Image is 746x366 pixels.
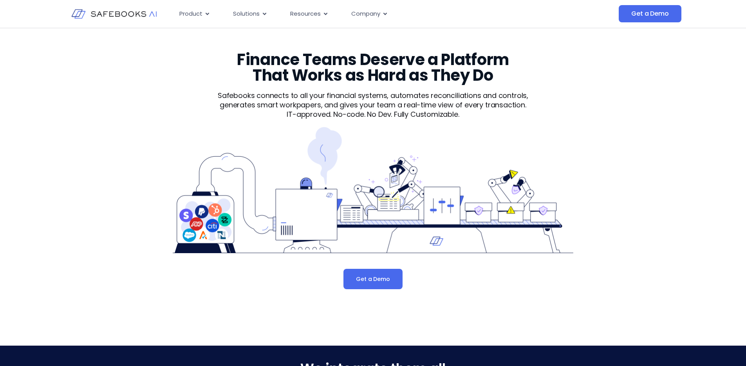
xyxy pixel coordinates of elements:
nav: Menu [173,6,540,22]
p: Safebooks connects to all your financial systems, automates reconciliations and controls, generat... [204,91,542,110]
a: Get a Demo [619,5,681,22]
span: Get a Demo [356,275,390,283]
img: Product 1 [173,127,573,253]
h3: Finance Teams Deserve a Platform That Works as Hard as They Do [222,52,524,83]
span: Resources [290,9,321,18]
p: IT-approved. No-code. No Dev. Fully Customizable. [204,110,542,119]
span: Solutions [233,9,260,18]
span: Product [179,9,202,18]
span: Company [351,9,380,18]
a: Get a Demo [343,269,402,289]
div: Menu Toggle [173,6,540,22]
span: Get a Demo [631,10,668,18]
